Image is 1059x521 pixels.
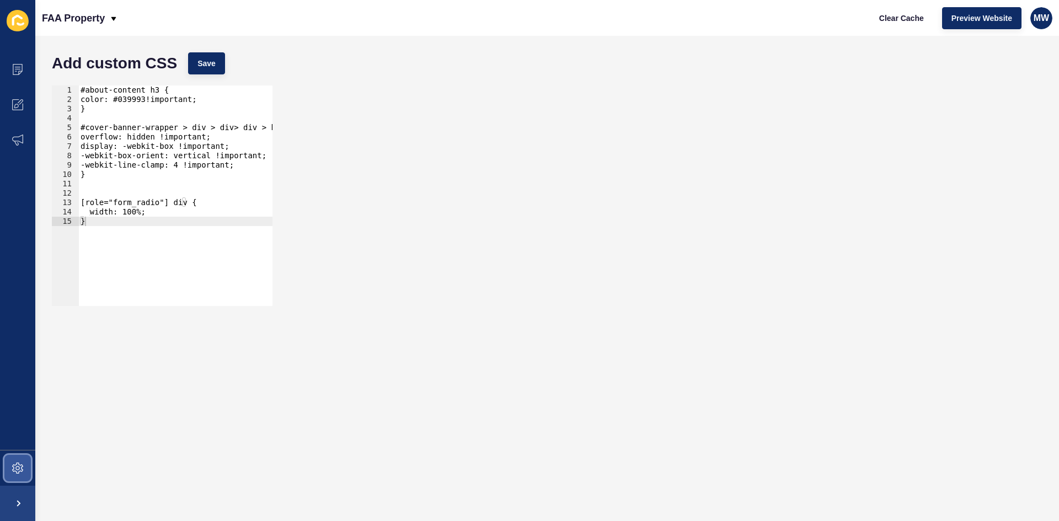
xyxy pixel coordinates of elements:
div: 14 [52,207,79,217]
button: Clear Cache [870,7,933,29]
div: 9 [52,160,79,170]
div: 13 [52,198,79,207]
div: 7 [52,142,79,151]
div: 5 [52,123,79,132]
div: 11 [52,179,79,189]
div: 15 [52,217,79,226]
p: FAA Property [42,4,105,32]
div: 4 [52,114,79,123]
button: Preview Website [942,7,1021,29]
button: Save [188,52,225,74]
span: Preview Website [951,13,1012,24]
div: 12 [52,189,79,198]
div: 3 [52,104,79,114]
div: 1 [52,85,79,95]
div: 8 [52,151,79,160]
div: 6 [52,132,79,142]
h1: Add custom CSS [52,58,177,69]
div: 10 [52,170,79,179]
div: 2 [52,95,79,104]
span: Save [197,58,216,69]
span: Clear Cache [879,13,924,24]
span: MW [1034,13,1049,24]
